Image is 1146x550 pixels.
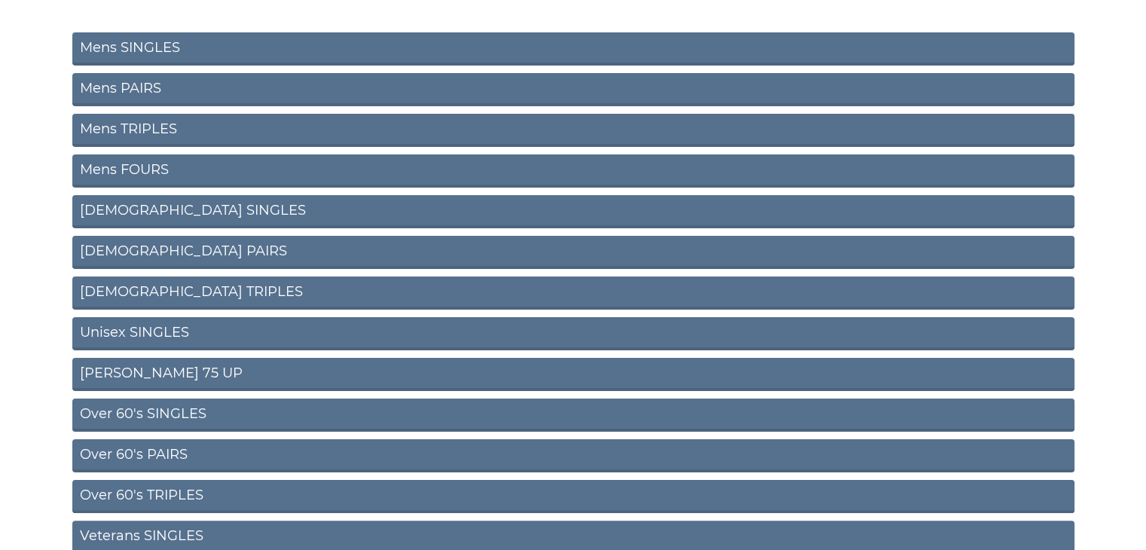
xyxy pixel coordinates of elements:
[72,32,1074,66] a: Mens SINGLES
[72,114,1074,147] a: Mens TRIPLES
[72,73,1074,106] a: Mens PAIRS
[72,195,1074,228] a: [DEMOGRAPHIC_DATA] SINGLES
[72,154,1074,188] a: Mens FOURS
[72,399,1074,432] a: Over 60's SINGLES
[72,358,1074,391] a: [PERSON_NAME] 75 UP
[72,317,1074,350] a: Unisex SINGLES
[72,480,1074,513] a: Over 60's TRIPLES
[72,236,1074,269] a: [DEMOGRAPHIC_DATA] PAIRS
[72,277,1074,310] a: [DEMOGRAPHIC_DATA] TRIPLES
[72,439,1074,472] a: Over 60's PAIRS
